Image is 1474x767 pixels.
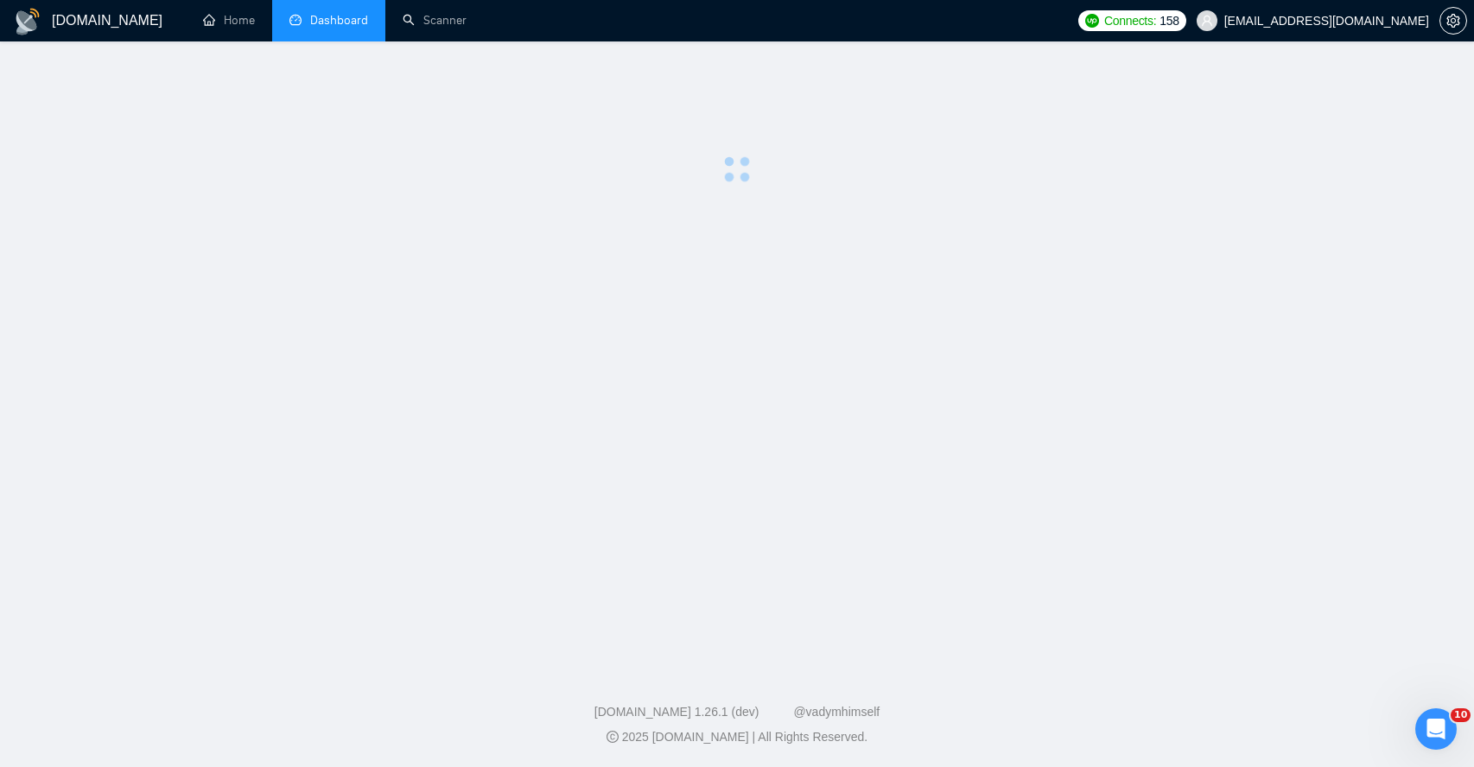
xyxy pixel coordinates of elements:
[1160,11,1179,30] span: 158
[1104,11,1156,30] span: Connects:
[594,705,759,719] a: [DOMAIN_NAME] 1.26.1 (dev)
[1085,14,1099,28] img: upwork-logo.png
[403,13,467,28] a: searchScanner
[1440,14,1466,28] span: setting
[1439,7,1467,35] button: setting
[1415,708,1457,750] iframe: Intercom live chat
[289,14,302,26] span: dashboard
[1451,708,1471,722] span: 10
[203,13,255,28] a: homeHome
[793,705,880,719] a: @vadymhimself
[14,8,41,35] img: logo
[1439,14,1467,28] a: setting
[607,731,619,743] span: copyright
[1201,15,1213,27] span: user
[14,728,1460,746] div: 2025 [DOMAIN_NAME] | All Rights Reserved.
[310,13,368,28] span: Dashboard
